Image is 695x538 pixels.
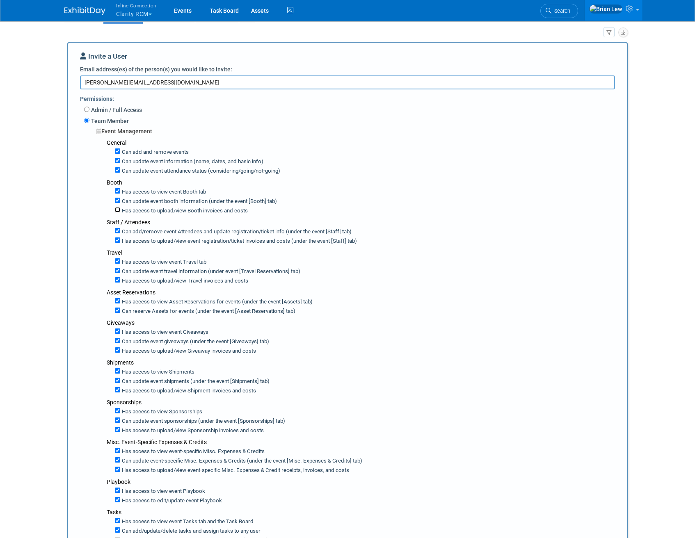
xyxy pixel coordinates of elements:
label: Can add/update/delete tasks and assign tasks to any user [120,527,261,535]
div: Staff / Attendees [107,218,621,226]
div: Event Management [96,127,621,135]
label: Can reserve Assets for events (under the event [Asset Reservations] tab) [120,308,295,315]
label: Has access to view Shipments [120,368,194,376]
div: Asset Reservations [107,288,621,296]
label: Has access to upload/view event registration/ticket invoices and costs (under the event [Staff] tab) [120,237,357,245]
label: Has access to view event Booth tab [120,188,206,196]
div: Travel [107,248,621,257]
label: Team Member [89,117,129,125]
label: Has access to upload/view Booth invoices and costs [120,207,248,215]
div: Playbook [107,478,621,486]
label: Can update event-specific Misc. Expenses & Credits (under the event [Misc. Expenses & Credits] tab) [120,457,362,465]
div: Invite a User [80,51,615,65]
label: Has access to upload/view event-specific Misc. Expenses & Credit receipts, invoices, and costs [120,467,349,474]
div: Giveaways [107,319,621,327]
div: Tasks [107,508,621,516]
label: Has access to upload/view Travel invoices and costs [120,277,248,285]
label: Can update event sponsorships (under the event [Sponsorships] tab) [120,417,285,425]
div: Permissions: [80,91,621,105]
label: Can update event attendance status (considering/going/not-going) [120,167,280,175]
label: Has access to upload/view Shipment invoices and costs [120,387,256,395]
label: Has access to view event-specific Misc. Expenses & Credits [120,448,265,456]
label: Can update event giveaways (under the event [Giveaways] tab) [120,338,269,346]
img: ExhibitDay [64,7,105,15]
label: Can update event booth information (under the event [Booth] tab) [120,198,277,205]
span: Inline Connection [116,1,156,10]
label: Admin / Full Access [89,106,142,114]
label: Has access to view event Giveaways [120,328,208,336]
div: Misc. Event-Specific Expenses & Credits [107,438,621,446]
label: Has access to view event Travel tab [120,258,206,266]
img: Brian Lew [589,5,622,14]
label: Has access to view event Playbook [120,488,205,495]
label: Can add/remove event Attendees and update registration/ticket info (under the event [Staff] tab) [120,228,352,236]
div: Shipments [107,358,621,367]
label: Can update event travel information (under event [Travel Reservations] tab) [120,268,300,276]
div: Booth [107,178,621,187]
label: Can update event information (name, dates, and basic info) [120,158,263,166]
label: Email address(es) of the person(s) you would like to invite: [80,65,232,73]
label: Has access to view event Tasks tab and the Task Board [120,518,254,526]
label: Has access to view Sponsorships [120,408,202,416]
div: Sponsorships [107,398,621,406]
span: Search [551,8,570,14]
div: General [107,139,621,147]
a: Search [540,4,578,18]
label: Has access to edit/update event Playbook [120,497,222,505]
label: Can update event shipments (under the event [Shipments] tab) [120,378,270,385]
label: Has access to view Asset Reservations for events (under the event [Assets] tab) [120,298,313,306]
label: Has access to upload/view Giveaway invoices and costs [120,347,256,355]
label: Has access to upload/view Sponsorship invoices and costs [120,427,264,435]
label: Can add and remove events [120,148,189,156]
